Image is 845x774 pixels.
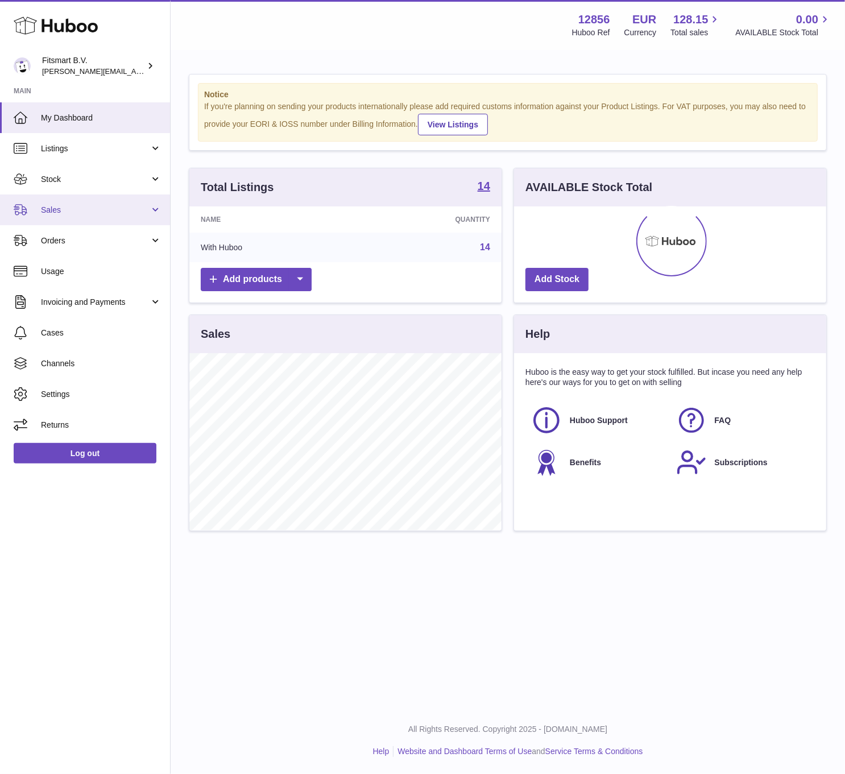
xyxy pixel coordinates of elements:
[204,101,811,135] div: If you're planning on sending your products internationally please add required customs informati...
[578,12,610,27] strong: 12856
[373,747,390,756] a: Help
[478,180,490,192] strong: 14
[676,405,810,436] a: FAQ
[180,724,836,735] p: All Rights Reserved. Copyright 2025 - [DOMAIN_NAME]
[41,328,161,338] span: Cases
[735,12,831,38] a: 0.00 AVAILABLE Stock Total
[525,367,815,388] p: Huboo is the easy way to get your stock fulfilled. But incase you need any help here's our ways f...
[525,180,652,195] h3: AVAILABLE Stock Total
[42,55,144,77] div: Fitsmart B.V.
[624,27,657,38] div: Currency
[570,457,601,468] span: Benefits
[41,358,161,369] span: Channels
[715,457,768,468] span: Subscriptions
[545,747,643,756] a: Service Terms & Conditions
[189,233,354,262] td: With Huboo
[673,12,708,27] span: 128.15
[796,12,818,27] span: 0.00
[41,235,150,246] span: Orders
[41,420,161,431] span: Returns
[531,447,665,478] a: Benefits
[42,67,228,76] span: [PERSON_NAME][EMAIL_ADDRESS][DOMAIN_NAME]
[531,405,665,436] a: Huboo Support
[41,113,161,123] span: My Dashboard
[735,27,831,38] span: AVAILABLE Stock Total
[670,12,721,38] a: 128.15 Total sales
[525,268,589,291] a: Add Stock
[201,180,274,195] h3: Total Listings
[632,12,656,27] strong: EUR
[41,174,150,185] span: Stock
[41,389,161,400] span: Settings
[418,114,488,135] a: View Listings
[354,206,502,233] th: Quantity
[14,57,31,74] img: jonathan@leaderoo.com
[41,266,161,277] span: Usage
[570,415,628,426] span: Huboo Support
[201,326,230,342] h3: Sales
[572,27,610,38] div: Huboo Ref
[41,297,150,308] span: Invoicing and Payments
[201,268,312,291] a: Add products
[204,89,811,100] strong: Notice
[670,27,721,38] span: Total sales
[397,747,532,756] a: Website and Dashboard Terms of Use
[41,143,150,154] span: Listings
[525,326,550,342] h3: Help
[189,206,354,233] th: Name
[14,443,156,463] a: Log out
[41,205,150,216] span: Sales
[676,447,810,478] a: Subscriptions
[480,242,490,252] a: 14
[715,415,731,426] span: FAQ
[478,180,490,194] a: 14
[393,746,643,757] li: and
